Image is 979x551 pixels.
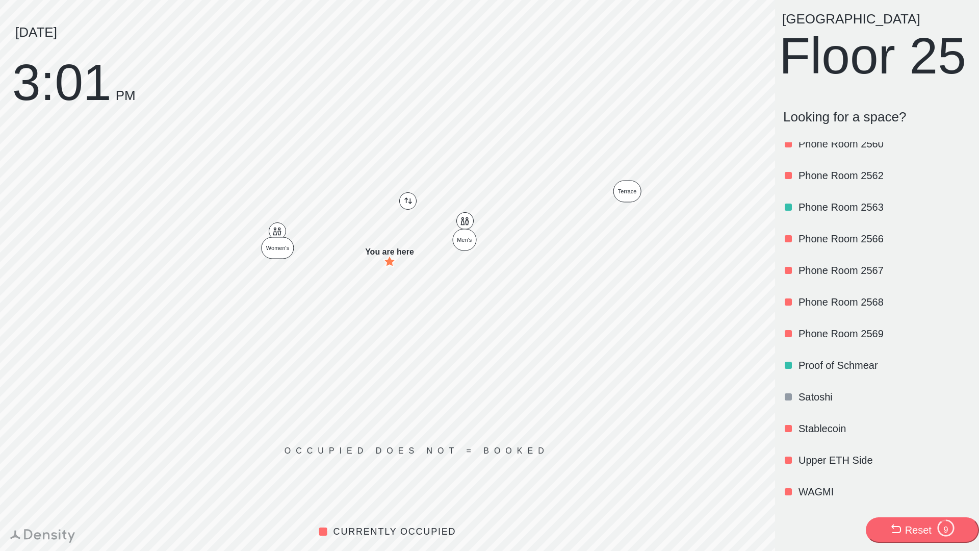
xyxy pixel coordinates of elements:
p: Phone Room 2567 [798,263,969,278]
div: 9 [937,525,955,535]
p: Phone Room 2569 [798,327,969,341]
p: Phone Room 2568 [798,295,969,309]
p: WAGMI [798,485,969,499]
p: Satoshi [798,390,969,404]
p: Phone Room 2566 [798,232,969,246]
p: Proof of Schmear [798,358,969,372]
p: Phone Room 2563 [798,200,969,214]
div: Reset [905,523,932,537]
p: Stablecoin [798,421,969,436]
p: Phone Room 2560 [798,137,969,151]
p: Phone Room 2562 [798,168,969,183]
p: Looking for a space? [783,109,971,125]
p: Upper ETH Side [798,453,969,467]
button: Reset9 [866,517,979,543]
